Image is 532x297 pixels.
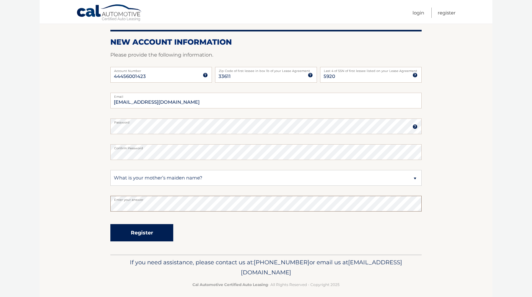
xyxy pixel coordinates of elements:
span: [EMAIL_ADDRESS][DOMAIN_NAME] [241,259,402,276]
label: Email [110,93,422,98]
p: - All Rights Reserved - Copyright 2025 [114,281,418,288]
a: Register [438,8,456,18]
label: Password [110,118,422,124]
label: Zip Code of first lessee in box 1b of your Lease Agreement [215,67,317,72]
span: [PHONE_NUMBER] [254,259,309,266]
input: Zip Code [215,67,317,83]
strong: Cal Automotive Certified Auto Leasing [192,282,268,287]
img: tooltip.svg [413,124,418,129]
p: If you need assistance, please contact us at: or email us at [114,257,418,278]
a: Cal Automotive [76,4,142,22]
label: Account Number [110,67,212,72]
h2: New Account Information [110,37,422,47]
input: Account Number [110,67,212,83]
a: Login [413,8,424,18]
label: Confirm Password [110,144,422,149]
img: tooltip.svg [203,73,208,78]
label: Enter your answer [110,196,422,201]
input: SSN or EIN (last 4 digits only) [320,67,422,83]
p: Please provide the following information. [110,51,422,59]
button: Register [110,224,173,241]
img: tooltip.svg [308,73,313,78]
img: tooltip.svg [413,73,418,78]
input: Email [110,93,422,108]
label: Last 4 of SSN of first lessee listed on your Lease Agreement [320,67,422,72]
